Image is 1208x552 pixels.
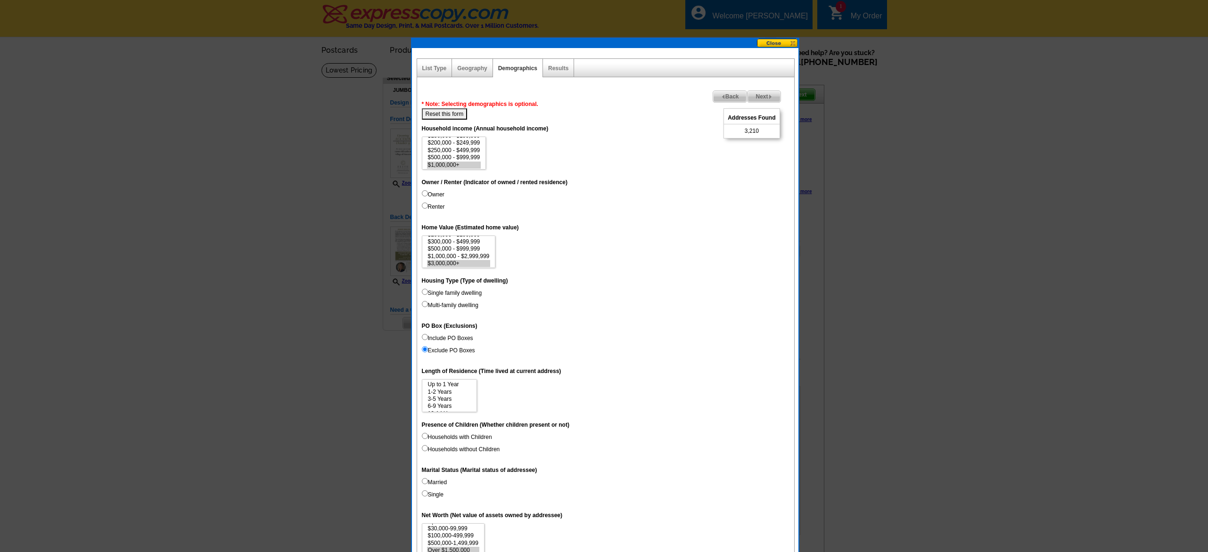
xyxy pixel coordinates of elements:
label: Marital Status (Marital status of addressee) [422,466,537,474]
label: Multi-family dwelling [422,301,478,309]
a: Results [548,65,568,72]
option: $500,000 - $999,999 [427,154,481,161]
label: Household income (Annual household income) [422,124,549,133]
span: Next [748,91,780,102]
label: Include PO Boxes [422,334,473,342]
option: $300,000 - $499,999 [427,238,491,245]
input: Households with Children [422,433,428,439]
label: Owner / Renter (Indicator of owned / rented residence) [422,178,567,187]
label: Exclude PO Boxes [422,346,475,355]
option: $500,000 - $999,999 [427,245,491,252]
input: Multi-family dwelling [422,301,428,307]
input: Include PO Boxes [422,334,428,340]
img: button-prev-arrow-gray.png [721,95,725,99]
a: Demographics [498,65,537,72]
option: 6-9 Years [427,403,472,410]
option: 1-2 Years [427,389,472,396]
a: Next [747,90,781,103]
option: $1,000,000 - $2,999,999 [427,253,491,260]
span: 3,210 [745,127,759,135]
label: Home Value (Estimated home value) [422,223,519,232]
label: Length of Residence (Time lived at current address) [422,367,561,375]
option: $200,000 - $249,999 [427,139,481,146]
span: Addresses Found [724,112,779,124]
label: PO Box (Exclusions) [422,322,477,330]
input: Single family dwelling [422,289,428,295]
label: Households with Children [422,433,492,441]
button: Reset this form [422,108,468,120]
option: $100,000-499,999 [427,532,479,539]
label: Households without Children [422,445,500,454]
input: Exclude PO Boxes [422,346,428,352]
label: Married [422,478,447,487]
span: * Note: Selecting demographics is optional. [422,101,538,107]
a: Geography [457,65,487,72]
option: $250,000 - $499,999 [427,147,481,154]
a: Back [713,90,748,103]
option: $500,000-1,499,999 [427,540,479,547]
label: Housing Type (Type of dwelling) [422,276,508,285]
label: Net Worth (Net value of assets owned by addressee) [422,511,563,520]
label: Single family dwelling [422,289,482,297]
option: $3,000,000+ [427,260,491,267]
input: Single [422,490,428,496]
input: Renter [422,203,428,209]
option: 10-14 Years [427,410,472,417]
input: Owner [422,190,428,196]
label: Presence of Children (Whether children present or not) [422,421,569,429]
img: button-next-arrow-gray.png [768,95,772,99]
label: Owner [422,190,444,199]
a: List Type [422,65,447,72]
label: Single [422,490,444,499]
option: $30,000-99,999 [427,525,479,532]
input: Households without Children [422,445,428,451]
option: $1,000,000+ [427,162,481,169]
input: Married [422,478,428,484]
option: 3-5 Years [427,396,472,403]
span: Back [713,91,747,102]
label: Renter [422,203,445,211]
option: Up to 1 Year [427,381,472,388]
